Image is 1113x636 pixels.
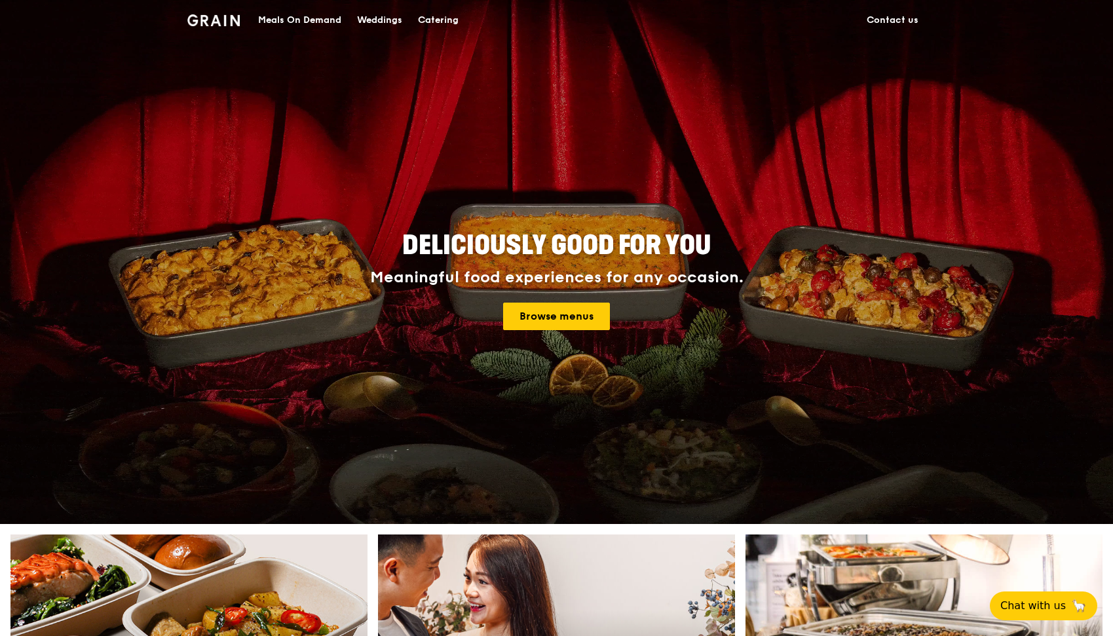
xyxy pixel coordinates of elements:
a: Catering [410,1,466,40]
span: Deliciously good for you [402,230,711,261]
div: Meals On Demand [258,1,341,40]
a: Browse menus [503,303,610,330]
img: Grain [187,14,240,26]
button: Chat with us🦙 [990,591,1097,620]
a: Weddings [349,1,410,40]
span: Chat with us [1000,598,1066,614]
div: Catering [418,1,459,40]
a: Contact us [859,1,926,40]
span: 🦙 [1071,598,1087,614]
div: Weddings [357,1,402,40]
div: Meaningful food experiences for any occasion. [321,269,793,287]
